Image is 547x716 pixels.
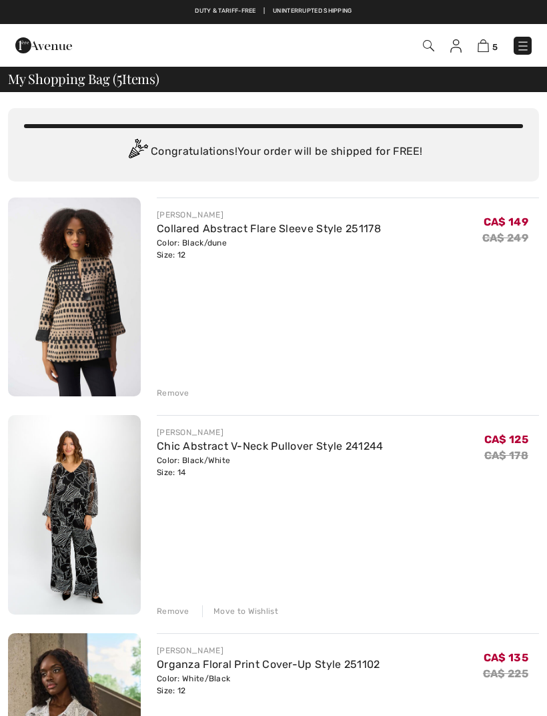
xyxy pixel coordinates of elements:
img: Menu [516,39,530,53]
span: 5 [492,42,498,52]
img: Congratulation2.svg [124,139,151,165]
div: Remove [157,605,189,617]
img: Chic Abstract V-Neck Pullover Style 241244 [8,415,141,615]
img: Search [423,40,434,51]
s: CA$ 178 [484,449,528,462]
img: Collared Abstract Flare Sleeve Style 251178 [8,198,141,396]
span: CA$ 149 [484,216,528,228]
a: Organza Floral Print Cover-Up Style 251102 [157,658,380,671]
span: CA$ 135 [484,651,528,664]
s: CA$ 249 [482,232,528,244]
div: [PERSON_NAME] [157,645,380,657]
div: Color: White/Black Size: 12 [157,673,380,697]
div: Color: Black/dune Size: 12 [157,237,381,261]
div: [PERSON_NAME] [157,426,384,438]
a: 1ère Avenue [15,38,72,51]
div: [PERSON_NAME] [157,209,381,221]
s: CA$ 225 [483,667,528,680]
img: 1ère Avenue [15,32,72,59]
a: Chic Abstract V-Neck Pullover Style 241244 [157,440,384,452]
span: CA$ 125 [484,433,528,446]
img: My Info [450,39,462,53]
div: Color: Black/White Size: 14 [157,454,384,478]
div: Congratulations! Your order will be shipped for FREE! [24,139,523,165]
span: 5 [117,69,122,86]
a: 5 [478,37,498,53]
div: Remove [157,387,189,399]
span: My Shopping Bag ( Items) [8,72,159,85]
div: Move to Wishlist [202,605,278,617]
a: Collared Abstract Flare Sleeve Style 251178 [157,222,381,235]
img: Shopping Bag [478,39,489,52]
